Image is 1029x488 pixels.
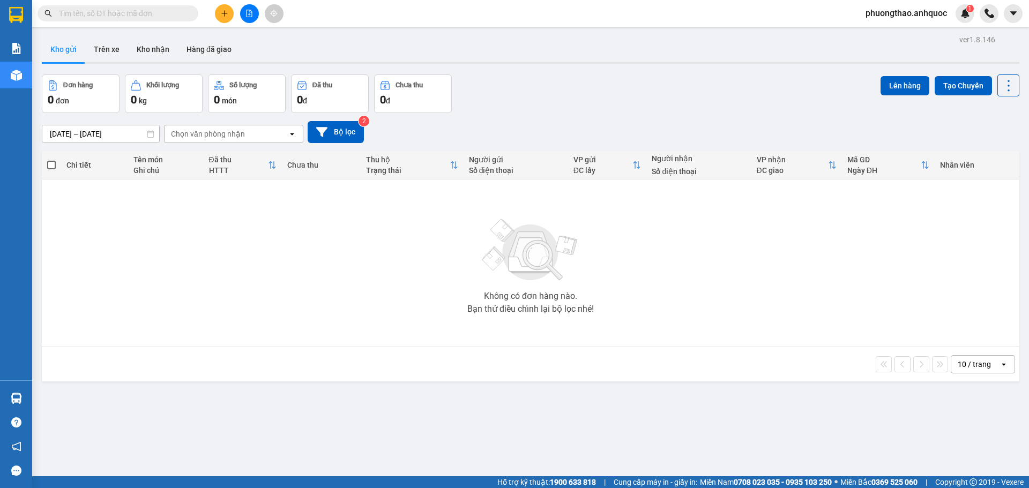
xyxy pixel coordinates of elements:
[960,9,970,18] img: icon-new-feature
[386,96,390,105] span: đ
[573,166,633,175] div: ĐC lấy
[133,155,198,164] div: Tên món
[131,93,137,106] span: 0
[842,151,935,179] th: Toggle SortBy
[970,478,977,486] span: copyright
[366,155,450,164] div: Thu hộ
[240,4,259,23] button: file-add
[497,476,596,488] span: Hỗ trợ kỹ thuật:
[56,96,69,105] span: đơn
[270,10,278,17] span: aim
[959,34,995,46] div: ver 1.8.146
[374,74,452,113] button: Chưa thu0đ
[834,480,838,484] span: ⚪️
[11,441,21,452] span: notification
[652,154,745,163] div: Người nhận
[926,476,927,488] span: |
[1000,360,1008,369] svg: open
[245,10,253,17] span: file-add
[229,81,257,89] div: Số lượng
[1004,4,1023,23] button: caret-down
[847,166,921,175] div: Ngày ĐH
[66,161,122,169] div: Chi tiết
[568,151,647,179] th: Toggle SortBy
[477,213,584,288] img: svg+xml;base64,PHN2ZyBjbGFzcz0ibGlzdC1wbHVnX19zdmciIHhtbG5zPSJodHRwOi8vd3d3LnczLm9yZy8yMDAwL3N2Zy...
[171,129,245,139] div: Chọn văn phòng nhận
[11,70,22,81] img: warehouse-icon
[178,36,240,62] button: Hàng đã giao
[85,36,128,62] button: Trên xe
[11,417,21,427] span: question-circle
[966,5,974,12] sup: 1
[1009,9,1018,18] span: caret-down
[222,96,237,105] span: món
[312,81,332,89] div: Đã thu
[881,76,929,95] button: Lên hàng
[550,478,596,486] strong: 1900 633 818
[303,96,307,105] span: đ
[940,161,1014,169] div: Nhân viên
[9,7,23,23] img: logo-vxr
[221,10,228,17] span: plus
[757,166,828,175] div: ĐC giao
[44,10,52,17] span: search
[42,74,120,113] button: Đơn hàng0đơn
[146,81,179,89] div: Khối lượng
[857,6,956,20] span: phuongthao.anhquoc
[469,155,563,164] div: Người gửi
[840,476,918,488] span: Miền Bắc
[204,151,282,179] th: Toggle SortBy
[757,155,828,164] div: VP nhận
[11,43,22,54] img: solution-icon
[297,93,303,106] span: 0
[11,466,21,476] span: message
[359,116,369,126] sup: 2
[288,130,296,138] svg: open
[209,166,269,175] div: HTTT
[59,7,185,19] input: Tìm tên, số ĐT hoặc mã đơn
[125,74,203,113] button: Khối lượng0kg
[308,121,364,143] button: Bộ lọc
[139,96,147,105] span: kg
[958,359,991,370] div: 10 / trang
[847,155,921,164] div: Mã GD
[604,476,606,488] span: |
[63,81,93,89] div: Đơn hàng
[396,81,423,89] div: Chưa thu
[48,93,54,106] span: 0
[935,76,992,95] button: Tạo Chuyến
[11,393,22,404] img: warehouse-icon
[734,478,832,486] strong: 0708 023 035 - 0935 103 250
[751,151,842,179] th: Toggle SortBy
[209,155,269,164] div: Đã thu
[467,305,594,313] div: Bạn thử điều chỉnh lại bộ lọc nhé!
[133,166,198,175] div: Ghi chú
[366,166,450,175] div: Trạng thái
[42,125,159,142] input: Select a date range.
[208,74,286,113] button: Số lượng0món
[287,161,355,169] div: Chưa thu
[573,155,633,164] div: VP gửi
[484,292,577,301] div: Không có đơn hàng nào.
[985,9,994,18] img: phone-icon
[614,476,697,488] span: Cung cấp máy in - giấy in:
[361,151,464,179] th: Toggle SortBy
[265,4,284,23] button: aim
[215,4,234,23] button: plus
[652,167,745,176] div: Số điện thoại
[214,93,220,106] span: 0
[42,36,85,62] button: Kho gửi
[128,36,178,62] button: Kho nhận
[469,166,563,175] div: Số điện thoại
[291,74,369,113] button: Đã thu0đ
[968,5,972,12] span: 1
[700,476,832,488] span: Miền Nam
[380,93,386,106] span: 0
[871,478,918,486] strong: 0369 525 060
